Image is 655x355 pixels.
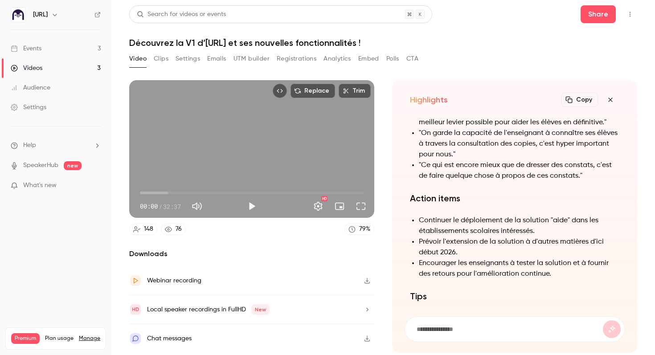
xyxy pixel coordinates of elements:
[163,202,181,211] span: 32:37
[137,10,226,19] div: Search for videos or events
[11,8,25,22] img: Ed.ai
[79,335,100,342] a: Manage
[419,237,619,258] li: Prévoir l'extension de la solution à d'autres matières d'ici début 2026.
[23,181,57,190] span: What's new
[129,52,147,66] button: Video
[176,224,182,234] div: 76
[321,196,327,201] div: HD
[291,84,335,98] button: Replace
[207,52,226,66] button: Emails
[147,275,201,286] div: Webinar recording
[410,290,619,302] h1: Tips
[159,202,162,211] span: /
[23,141,36,150] span: Help
[309,197,327,215] button: Settings
[188,197,206,215] button: Mute
[11,64,42,73] div: Videos
[339,84,371,98] button: Trim
[561,93,598,107] button: Copy
[419,106,619,128] li: "Le parti pris qu'on a, c'est que les enseignants sont le meilleur levier possible pour aider les...
[410,192,619,204] h1: Action items
[352,197,370,215] button: Full screen
[140,202,181,211] div: 00:00
[140,202,158,211] span: 00:00
[406,52,418,66] button: CTA
[23,161,58,170] a: SpeakerHub
[251,304,270,315] span: New
[147,333,192,344] div: Chat messages
[410,94,448,105] h2: Highlights
[419,128,619,160] li: "On garde la capacité de l'enseignant à connaître ses élèves à travers la consultation des copies...
[144,224,153,234] div: 148
[33,10,48,19] h6: [URL]
[386,52,399,66] button: Polls
[45,335,74,342] span: Plan usage
[11,83,50,92] div: Audience
[277,52,316,66] button: Registrations
[344,223,374,235] a: 79%
[11,44,41,53] div: Events
[129,37,637,48] h1: Découvrez la V1 d’[URL] et ses nouvelles fonctionnalités !
[243,197,261,215] button: Play
[233,52,270,66] button: UTM builder
[323,52,351,66] button: Analytics
[176,52,200,66] button: Settings
[358,52,379,66] button: Embed
[129,223,157,235] a: 148
[273,84,287,98] button: Embed video
[154,52,168,66] button: Clips
[581,5,616,23] button: Share
[331,197,348,215] button: Turn on miniplayer
[11,141,101,150] li: help-dropdown-opener
[419,258,619,279] li: Encourager les enseignants à tester la solution et à fournir des retours pour l'amélioration cont...
[419,215,619,237] li: Continuer le déploiement de la solution "aide" dans les établissements scolaires intéressés.
[64,161,82,170] span: new
[129,249,374,259] h2: Downloads
[147,304,270,315] div: Local speaker recordings in FullHD
[623,7,637,21] button: Top Bar Actions
[11,103,46,112] div: Settings
[359,224,370,234] div: 79 %
[11,333,40,344] span: Premium
[419,160,619,181] li: "Ce qui est encore mieux que de dresser des constats, c'est de faire quelque chose à propos de ce...
[161,223,186,235] a: 76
